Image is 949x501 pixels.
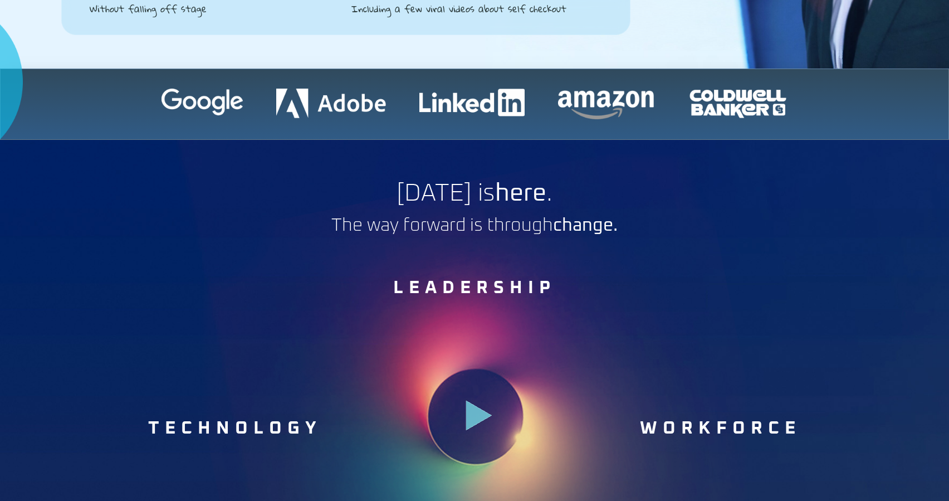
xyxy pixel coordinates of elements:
[351,2,602,16] h2: Including a few viral videos about self checkout
[495,181,546,206] b: here
[553,217,618,235] b: change.
[148,420,322,437] a: TECHNOLOGY
[393,279,556,297] a: LEADERSHIP
[640,420,801,437] a: WORKFORCE
[90,2,340,16] h2: Without falling off stage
